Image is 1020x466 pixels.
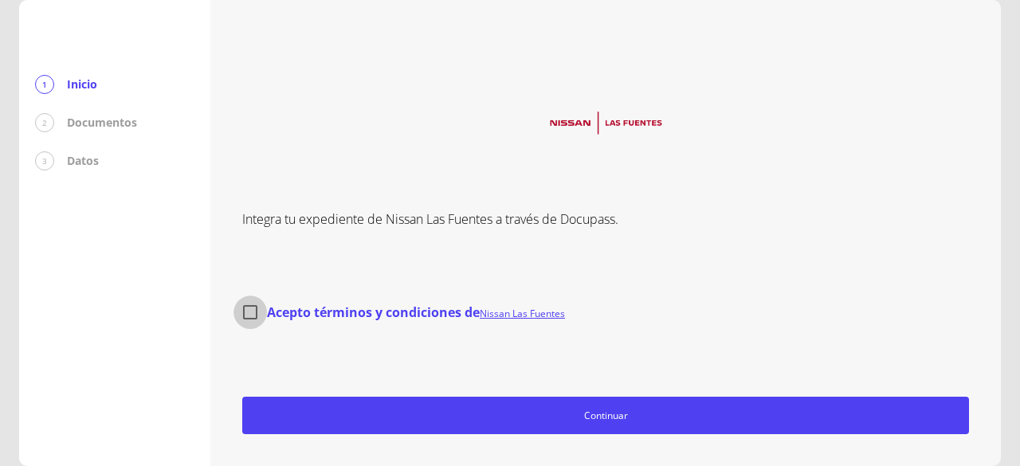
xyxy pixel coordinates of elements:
div: 2 [35,113,54,132]
a: Nissan Las Fuentes [480,307,565,320]
img: logo [540,104,672,142]
button: Continuar [242,397,969,434]
p: Documentos [67,115,137,131]
span: Continuar [249,407,962,424]
span: Acepto términos y condiciones de [267,303,565,321]
p: Inicio [67,76,97,92]
p: Datos [67,153,99,169]
div: 3 [35,151,54,170]
div: 1 [35,75,54,94]
p: Integra tu expediente de Nissan Las Fuentes a través de Docupass. [242,210,969,229]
